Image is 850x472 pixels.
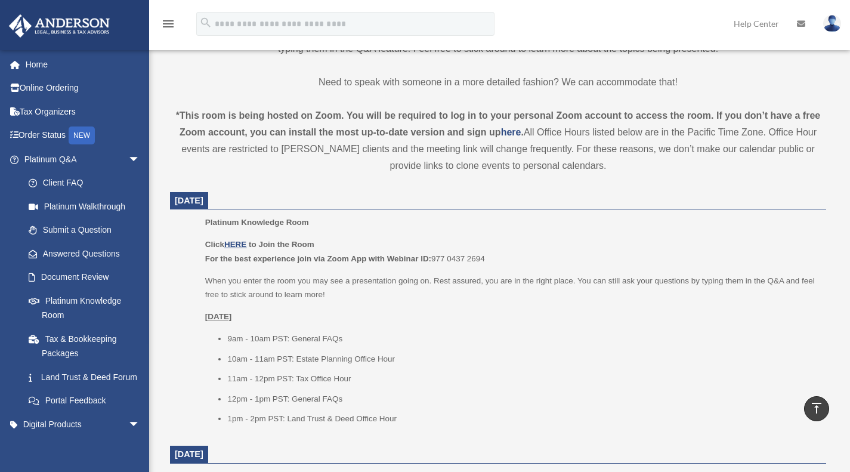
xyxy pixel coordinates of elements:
[8,100,158,124] a: Tax Organizers
[249,240,314,249] b: to Join the Room
[175,196,203,205] span: [DATE]
[69,127,95,144] div: NEW
[205,274,818,302] p: When you enter the room you may see a presentation going on. Rest assured, you are in the right p...
[17,389,158,413] a: Portal Feedback
[8,53,158,76] a: Home
[227,392,818,406] li: 12pm - 1pm PST: General FAQs
[176,110,820,137] strong: *This room is being hosted on Zoom. You will be required to log in to your personal Zoom account ...
[224,240,246,249] a: HERE
[17,289,152,327] a: Platinum Knowledge Room
[501,127,521,137] a: here
[161,17,175,31] i: menu
[205,240,249,249] b: Click
[128,147,152,172] span: arrow_drop_down
[17,327,158,365] a: Tax & Bookkeeping Packages
[227,372,818,386] li: 11am - 12pm PST: Tax Office Hour
[17,195,158,218] a: Platinum Walkthrough
[205,254,431,263] b: For the best experience join via Zoom App with Webinar ID:
[205,312,232,321] u: [DATE]
[17,242,158,266] a: Answered Questions
[205,237,818,266] p: 977 0437 2694
[175,449,203,459] span: [DATE]
[227,332,818,346] li: 9am - 10am PST: General FAQs
[205,218,309,227] span: Platinum Knowledge Room
[17,365,158,389] a: Land Trust & Deed Forum
[8,412,158,436] a: Digital Productsarrow_drop_down
[8,76,158,100] a: Online Ordering
[199,16,212,29] i: search
[17,218,158,242] a: Submit a Question
[8,124,158,148] a: Order StatusNEW
[5,14,113,38] img: Anderson Advisors Platinum Portal
[804,396,829,421] a: vertical_align_top
[17,171,158,195] a: Client FAQ
[823,15,841,32] img: User Pic
[521,127,523,137] strong: .
[170,107,826,174] div: All Office Hours listed below are in the Pacific Time Zone. Office Hour events are restricted to ...
[161,21,175,31] a: menu
[128,412,152,437] span: arrow_drop_down
[8,147,158,171] a: Platinum Q&Aarrow_drop_down
[17,266,158,289] a: Document Review
[227,352,818,366] li: 10am - 11am PST: Estate Planning Office Hour
[170,74,826,91] p: Need to speak with someone in a more detailed fashion? We can accommodate that!
[809,401,824,415] i: vertical_align_top
[227,412,818,426] li: 1pm - 2pm PST: Land Trust & Deed Office Hour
